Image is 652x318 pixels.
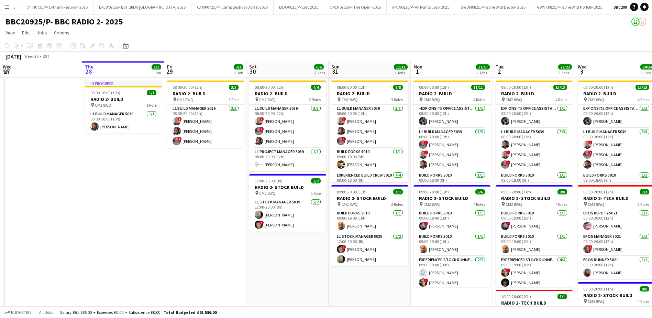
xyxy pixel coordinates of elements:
[506,202,522,207] span: CM2 8WQ
[412,67,422,75] span: 1
[3,64,12,70] span: Wed
[331,148,408,171] app-card-role: Build Forks 50101/109:00-18:00 (9h)[PERSON_NAME]
[259,191,276,196] span: CM2 8WQ
[638,97,649,102] span: 4 Roles
[337,85,367,90] span: 08:00-20:00 (12h)
[2,67,12,75] span: 27
[555,97,567,102] span: 4 Roles
[424,278,428,283] span: !
[314,70,325,75] div: 2 Jobs
[5,30,15,36] span: View
[413,81,490,182] div: 08:00-20:00 (12h)11/11RADIO 2- BUILD CM2 8WQ4 RolesExp Onsite Office Assistant 50121/108:00-20:00...
[146,103,156,108] span: 1 Role
[506,97,522,102] span: CM2 8WQ
[588,299,604,304] span: CM2 8WQ
[640,189,649,194] span: 3/3
[152,70,161,75] div: 1 Job
[234,64,243,70] span: 3/3
[496,256,573,309] app-card-role: Experienced Stock Runner 50124/409:00-19:00 (10h)![PERSON_NAME][PERSON_NAME]
[476,70,489,75] div: 2 Jobs
[531,0,608,14] button: GWNK0825/P- Gone Wild Norfolk- 2025
[394,70,407,75] div: 2 Jobs
[496,185,573,287] div: 09:00-20:00 (11h)8/8RADIO 2- STOCK BUILD CM2 8WQ4 RolesBuild Forks 50101/109:00-19:00 (10h)![PERS...
[424,150,428,155] span: !
[147,90,156,95] span: 1/1
[152,64,161,70] span: 1/1
[588,97,604,102] span: CM2 8WQ
[588,140,593,145] span: !
[43,54,49,59] div: BST
[342,245,346,249] span: !
[387,0,455,14] button: APEA0825/P- All Points East- 2025
[249,81,326,171] app-job-card: 08:00-20:00 (12h)4/4RADIO 2- BUILD CM2 8WQ2 RolesL1 Build Manager 50393/308:00-20:00 (12h)![PERSO...
[341,97,358,102] span: CM2 8WQ
[249,174,326,232] app-job-card: 12:00-20:00 (8h)2/2RADIO 2- STOCK BUILD CM2 8WQ1 RoleL1 Stock Manager 50392/212:00-20:00 (8h)[PER...
[471,85,485,90] span: 11/11
[330,67,340,75] span: 31
[164,310,217,315] span: Total Budgeted £61 586.00
[501,294,531,299] span: 10:00-20:00 (10h)
[85,64,93,70] span: Thu
[583,189,613,194] span: 08:00-20:00 (12h)
[34,28,50,37] a: Jobs
[342,137,346,141] span: !
[331,81,408,182] app-job-card: 08:00-20:00 (12h)8/8RADIO 2- BUILD CM2 8WQ3 RolesL1 Build Manager 50393/308:00-20:00 (12h)![PERSO...
[496,300,573,306] h3: RADIO 2- TECH BUILD
[553,85,567,90] span: 13/13
[54,30,69,36] span: Comms
[3,309,32,316] button: Budgeted
[23,54,40,59] span: Week 35
[331,171,408,225] app-card-role: Experienced Build Crew 50104/409:00-18:00 (9h)
[391,202,403,207] span: 2 Roles
[173,85,202,90] span: 08:00-20:00 (12h)
[636,85,649,90] span: 13/13
[167,91,244,97] h3: RADIO 2- BUILD
[311,178,321,183] span: 2/2
[324,0,387,14] button: OPEN0725/P- The Open- 2025
[413,185,490,287] app-job-card: 09:00-20:00 (11h)6/6RADIO 2- STOCK BUILD CM2 8WQ4 RolesBuild Forks 50101/109:00-19:00 (10h)![PERS...
[311,85,321,90] span: 4/4
[84,67,93,75] span: 28
[85,81,162,86] div: In progress
[331,64,340,70] span: Sun
[506,268,510,273] span: !
[3,28,18,37] a: View
[496,81,573,182] div: 08:00-20:00 (12h)13/13RADIO 2- BUILD CM2 8WQ4 RolesExp Onsite Office Assistant 50121/108:00-20:00...
[413,233,490,256] app-card-role: Build Forks 50101/109:00-19:00 (10h)[PERSON_NAME]
[85,81,162,134] div: In progress08:00-18:00 (10h)1/1RADIO 2- BUILD CM2 8WQ1 RoleL1 Build Manager 50391/108:00-18:00 (1...
[419,189,449,194] span: 09:00-20:00 (11h)
[229,97,239,102] span: 1 Role
[413,64,422,70] span: Mon
[274,0,324,14] button: LIDO0625/P- Lido 2025
[331,233,408,266] app-card-role: L1 Stock Manager 50392/212:00-20:00 (8h)![PERSON_NAME][PERSON_NAME]
[90,90,120,95] span: 08:00-18:00 (10h)
[191,0,274,14] button: CAMP0725/P - Camp Bestival Dorset 2025
[394,64,408,70] span: 11/11
[331,185,408,266] app-job-card: 09:00-20:00 (11h)3/3RADIO 2- STOCK BUILD CM2 8WQ2 RolesBuild Forks 50101/109:00-19:00 (10h)[PERSO...
[167,64,173,70] span: Fri
[557,189,567,194] span: 8/8
[5,17,123,27] h1: BBC20925/P- BBC RADIO 2- 2025
[413,91,490,97] h3: RADIO 2- BUILD
[255,178,283,183] span: 12:00-20:00 (8h)
[419,85,449,90] span: 08:00-20:00 (12h)
[588,245,593,249] span: !
[557,294,567,299] span: 1/1
[496,171,573,195] app-card-role: Build Forks 50101/109:00-18:00 (9h)
[413,195,490,201] h3: RADIO 2- STOCK BUILD
[496,91,573,97] h3: RADIO 2- BUILD
[423,202,440,207] span: CM2 8WQ
[588,150,593,155] span: !
[342,117,346,121] span: !
[234,70,243,75] div: 1 Job
[178,117,182,121] span: !
[413,105,490,128] app-card-role: Exp Onsite Office Assistant 50121/108:00-20:00 (12h)[PERSON_NAME]
[85,110,162,134] app-card-role: L1 Build Manager 50391/108:00-18:00 (10h)[PERSON_NAME]
[167,81,244,148] app-job-card: 08:00-20:00 (12h)3/3RADIO 2- BUILD CM2 8WQ1 RoleL1 Build Manager 50393/308:00-20:00 (12h)![PERSON...
[337,189,367,194] span: 09:00-20:00 (11h)
[309,97,321,102] span: 2 Roles
[314,64,324,70] span: 6/6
